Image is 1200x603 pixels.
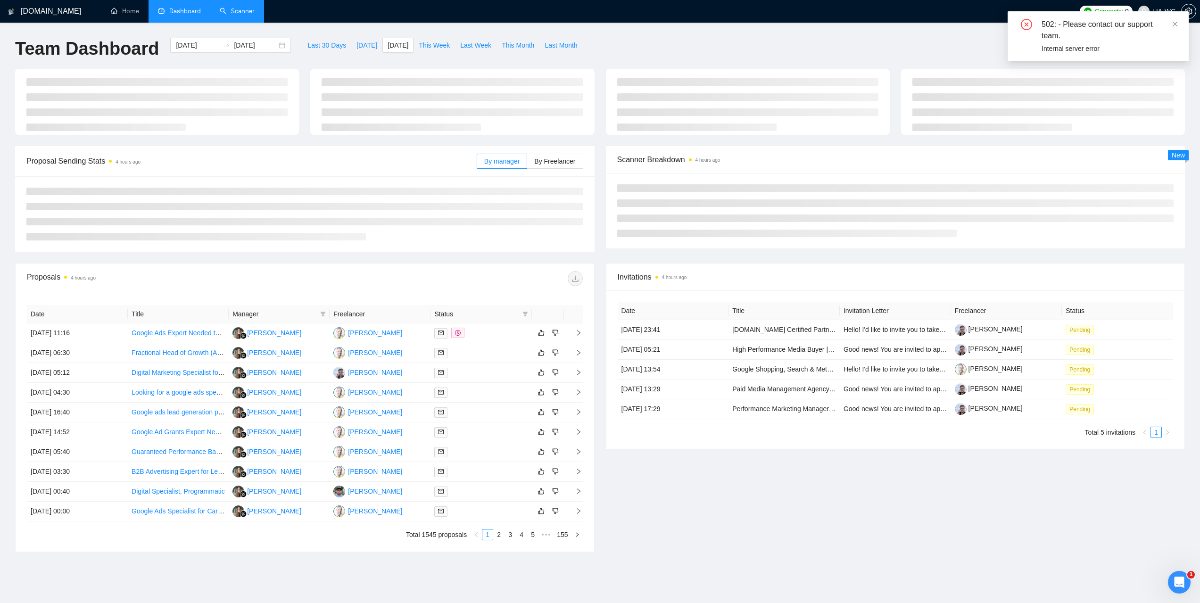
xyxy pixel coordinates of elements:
div: [PERSON_NAME] [348,427,402,437]
span: [DATE] [356,40,377,50]
span: swap-right [223,41,230,49]
li: 155 [554,529,571,540]
th: Date [27,305,128,323]
button: dislike [550,367,561,378]
button: dislike [550,505,561,517]
button: like [536,446,547,457]
th: Manager [229,305,330,323]
img: c1AccpU0r5eTAMyEJsuISipwjq7qb2Kar6-KqnmSvKGuvk5qEoKhuKfg-uT9402ECS [955,383,967,395]
td: [DATE] 17:29 [618,399,729,419]
span: By Freelancer [534,157,575,165]
li: 3 [505,529,516,540]
td: Performance Marketing Manager – Google, Meta, TikTok & X Ads (Music Software) [728,399,840,419]
span: mail [438,488,444,494]
a: 155 [554,529,571,540]
span: left [473,532,479,537]
td: B2B Advertising Expert for Lead Generation using Google AdWords and LinkedIn [128,462,229,482]
span: right [568,349,582,356]
span: like [538,487,545,495]
a: OC[PERSON_NAME] [333,428,402,435]
td: Google Ad Grants Expert Needed for Non-Profit Campaign Optimization [128,422,229,442]
time: 4 hours ago [71,275,96,281]
span: dislike [552,507,559,515]
input: Start date [176,40,219,50]
time: 4 hours ago [116,159,141,165]
td: [DATE] 13:29 [618,380,729,399]
img: c1-Ow9aLcblqxt-YoFKzxHgGnqRasFAsWW5KzfFKq3aDEBdJ9EVDXstja2V5Hd90t7 [955,363,967,375]
span: like [538,388,545,396]
a: Pending [1066,405,1098,413]
span: right [568,409,582,415]
td: [DATE] 13:54 [618,360,729,380]
span: dislike [552,349,559,356]
img: gigradar-bm.png [240,332,247,339]
a: Google Ad Grants Expert Needed for Non-Profit Campaign Optimization [132,428,341,436]
div: [PERSON_NAME] [247,446,301,457]
a: Fractional Head of Growth (Acquisition + CRM) — Multi-Location F&B/QSR [132,349,351,356]
span: like [538,448,545,455]
img: gigradar-bm.png [240,491,247,497]
td: [DATE] 03:30 [27,462,128,482]
span: like [538,329,545,337]
button: like [536,387,547,398]
a: 1 [1151,427,1161,438]
span: right [568,448,582,455]
img: gigradar-bm.png [240,451,247,458]
th: Title [728,302,840,320]
button: Last 30 Days [302,38,351,53]
div: [PERSON_NAME] [247,407,301,417]
a: Pending [1066,365,1098,373]
span: 0 [1125,6,1129,17]
span: mail [438,330,444,336]
div: [PERSON_NAME] [247,427,301,437]
button: dislike [550,486,561,497]
a: OC[PERSON_NAME] [333,348,402,356]
span: Pending [1066,345,1094,355]
span: Scanner Breakdown [617,154,1174,165]
span: right [568,488,582,495]
iframe: Intercom live chat [1168,571,1191,594]
span: to [223,41,230,49]
img: OC [333,387,345,398]
span: right [574,532,580,537]
span: Pending [1066,364,1094,375]
a: Google Ads Specialist for Car Repair Services [132,507,266,515]
a: setting [1181,8,1196,15]
button: setting [1181,4,1196,19]
button: [DATE] [382,38,414,53]
button: dislike [550,327,561,339]
span: Connects: [1095,6,1123,17]
li: Next 5 Pages [538,529,554,540]
td: [DATE] 06:30 [27,343,128,363]
button: right [571,529,583,540]
span: dislike [552,448,559,455]
button: This Month [497,38,539,53]
a: [PERSON_NAME] [955,405,1023,412]
a: [DOMAIN_NAME] Certified Partner Needed for Shopify Server-Side Tracking (Google Ads & GA4) [732,326,1018,333]
div: [PERSON_NAME] [247,506,301,516]
button: like [536,406,547,418]
a: OC[PERSON_NAME] [333,467,402,475]
img: LK [232,327,244,339]
div: Proposals [27,271,305,286]
a: [PERSON_NAME] [955,325,1023,333]
button: like [536,327,547,339]
span: like [538,408,545,416]
span: This Month [502,40,534,50]
button: like [536,347,547,358]
img: gigradar-bm.png [240,412,247,418]
span: like [538,468,545,475]
img: LK [232,406,244,418]
span: like [538,369,545,376]
span: dashboard [158,8,165,14]
span: right [568,369,582,376]
button: left [471,529,482,540]
img: gigradar-bm.png [240,372,247,379]
img: LK [232,446,244,458]
span: Invitations [618,271,1174,283]
a: Digital Marketing Specialist for Wholesale Beauty Supplies [132,369,303,376]
span: Pending [1066,384,1094,395]
td: High Performance Media Buyer | Google, Meta & TikTok Ads [728,340,840,360]
td: Paid Media Management Agency for Meta Campaigns [728,380,840,399]
span: like [538,428,545,436]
